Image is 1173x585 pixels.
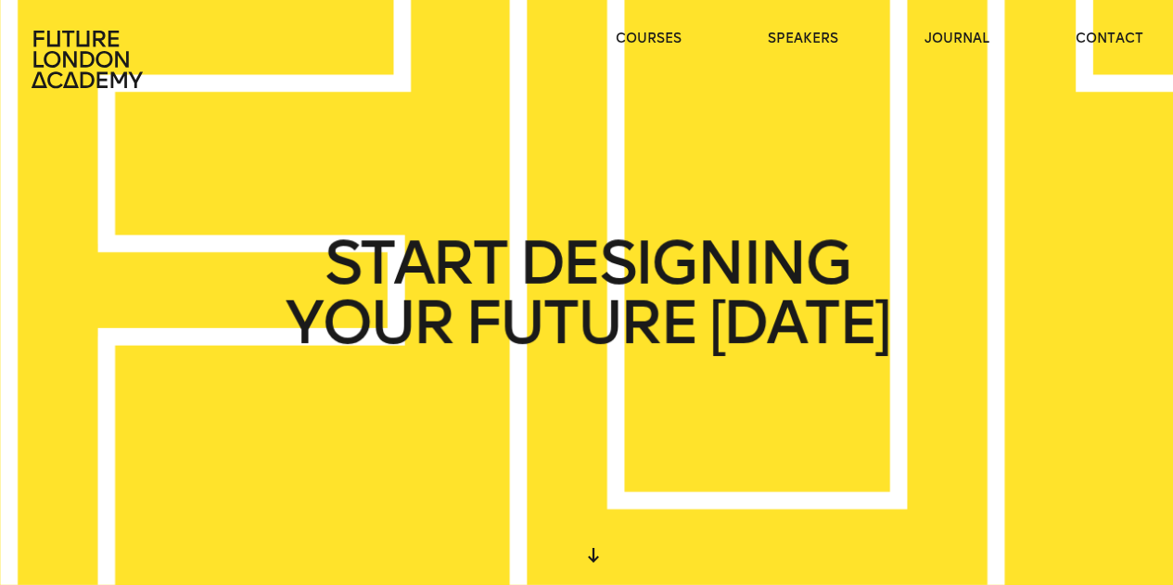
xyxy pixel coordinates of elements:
span: DESIGNING [517,234,848,293]
span: FUTURE [465,293,696,352]
a: courses [616,30,682,48]
span: YOUR [285,293,452,352]
a: journal [924,30,989,48]
span: START [324,234,505,293]
span: [DATE] [708,293,888,352]
a: contact [1076,30,1143,48]
a: speakers [768,30,838,48]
